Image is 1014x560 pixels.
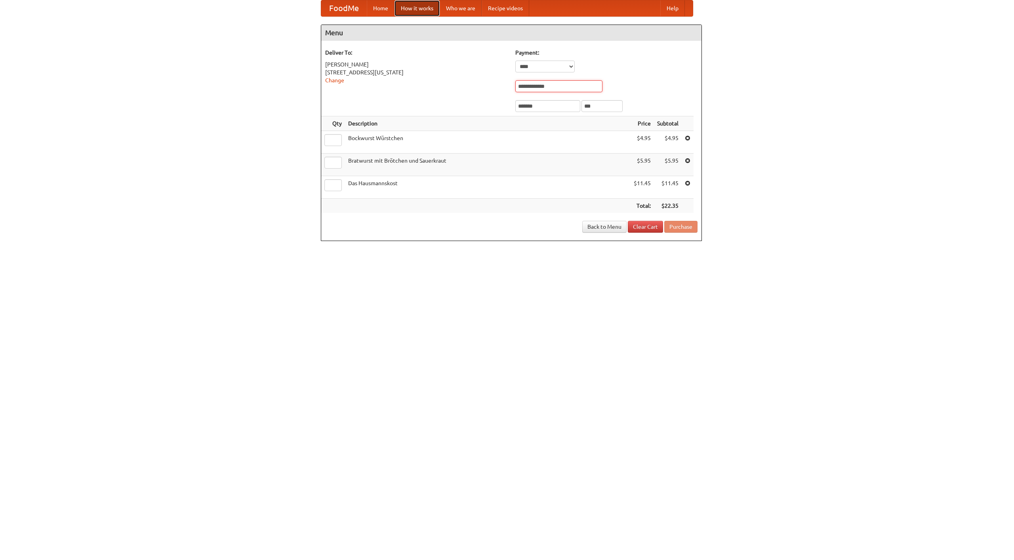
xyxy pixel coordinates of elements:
[325,61,507,68] div: [PERSON_NAME]
[367,0,395,16] a: Home
[325,49,507,57] h5: Deliver To:
[395,0,440,16] a: How it works
[515,49,698,57] h5: Payment:
[321,0,367,16] a: FoodMe
[321,25,701,41] h4: Menu
[631,199,654,213] th: Total:
[654,131,682,154] td: $4.95
[440,0,482,16] a: Who we are
[654,176,682,199] td: $11.45
[345,176,631,199] td: Das Hausmannskost
[654,199,682,213] th: $22.35
[628,221,663,233] a: Clear Cart
[325,68,507,76] div: [STREET_ADDRESS][US_STATE]
[345,154,631,176] td: Bratwurst mit Brötchen und Sauerkraut
[631,116,654,131] th: Price
[345,116,631,131] th: Description
[582,221,627,233] a: Back to Menu
[325,77,344,84] a: Change
[482,0,529,16] a: Recipe videos
[631,176,654,199] td: $11.45
[664,221,698,233] button: Purchase
[660,0,685,16] a: Help
[345,131,631,154] td: Bockwurst Würstchen
[631,154,654,176] td: $5.95
[631,131,654,154] td: $4.95
[321,116,345,131] th: Qty
[654,116,682,131] th: Subtotal
[654,154,682,176] td: $5.95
